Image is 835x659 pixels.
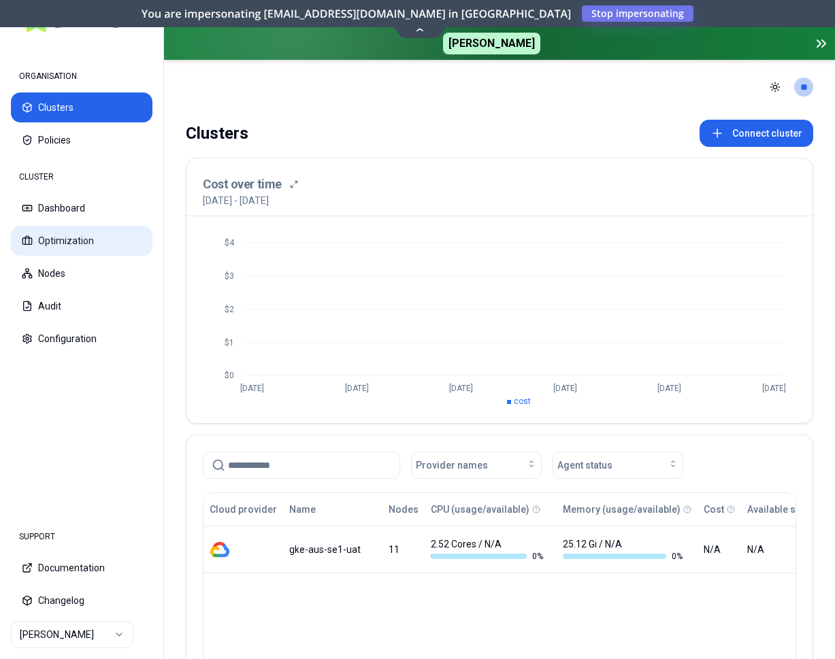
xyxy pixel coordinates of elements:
button: Configuration [11,324,152,354]
h3: Cost over time [203,175,282,194]
button: Cloud provider [210,496,277,523]
tspan: [DATE] [553,384,577,393]
tspan: [DATE] [657,384,681,393]
div: CLUSTER [11,163,152,190]
button: Documentation [11,553,152,583]
div: 0 % [431,551,551,562]
span: [PERSON_NAME] [443,33,540,54]
button: Nodes [11,258,152,288]
div: 0 % [563,551,683,562]
button: Audit [11,291,152,321]
div: N/A [704,543,735,556]
button: Cost [704,496,724,523]
button: Optimization [11,226,152,256]
tspan: $1 [225,338,234,348]
p: [DATE] - [DATE] [203,194,269,207]
tspan: [DATE] [449,384,473,393]
button: Connect cluster [700,120,813,147]
img: gcp [210,539,230,560]
button: Available savings [747,496,825,523]
tspan: [DATE] [240,384,264,393]
span: Provider names [416,458,488,472]
div: Clusters [186,120,248,147]
tspan: $4 [225,238,235,248]
div: 2.52 Cores / N/A [431,537,551,562]
div: 25.12 Gi / N/A [563,537,683,562]
span: Agent status [557,458,612,472]
div: gke-aus-se1-uat [289,543,376,556]
button: Memory (usage/available) [563,496,681,523]
div: SUPPORT [11,523,152,550]
tspan: $2 [225,305,234,314]
button: Nodes [389,496,419,523]
tspan: $0 [225,371,234,380]
div: ORGANISATION [11,63,152,90]
button: Provider names [411,452,542,479]
button: Agent status [553,452,683,479]
button: Dashboard [11,193,152,223]
button: Name [289,496,316,523]
tspan: [DATE] [345,384,369,393]
button: Clusters [11,92,152,122]
tspan: $3 [225,271,234,281]
button: CPU (usage/available) [431,496,529,523]
button: Changelog [11,586,152,615]
div: 11 [389,543,419,556]
button: Policies [11,125,152,155]
span: cost [514,396,531,406]
tspan: [DATE] [762,384,786,393]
